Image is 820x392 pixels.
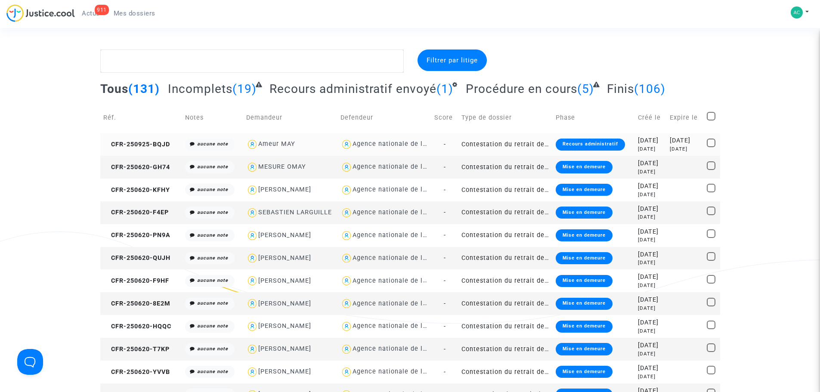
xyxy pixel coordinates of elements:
i: aucune note [197,164,228,170]
img: icon-user.svg [246,229,259,242]
div: Mise en demeure [556,229,613,241]
div: Agence nationale de l'habitat [353,300,447,307]
span: CFR-250620-YVVB [103,368,170,376]
span: CFR-250925-BQJD [103,141,170,148]
div: [PERSON_NAME] [258,368,311,375]
td: Contestation du retrait de [PERSON_NAME] par l'ANAH (mandataire) [458,338,553,361]
span: - [444,164,446,171]
span: CFR-250620-F9HF [103,277,169,284]
span: Finis [607,82,634,96]
img: icon-user.svg [246,184,259,196]
div: Agence nationale de l'habitat [353,209,447,216]
div: [PERSON_NAME] [258,345,311,352]
span: CFR-250620-KFHY [103,186,170,194]
td: Notes [182,102,243,133]
span: Recours administratif envoyé [269,82,436,96]
div: Agence nationale de l'habitat [353,140,447,148]
div: Agence nationale de l'habitat [353,163,447,170]
div: [DATE] [638,364,663,373]
span: Tous [100,82,128,96]
i: aucune note [197,232,228,238]
div: [DATE] [638,350,663,358]
img: icon-user.svg [246,207,259,219]
span: (1) [436,82,453,96]
td: Contestation du retrait de [PERSON_NAME] par l'ANAH (mandataire) [458,156,553,179]
div: [DATE] [638,145,663,153]
span: - [444,254,446,262]
img: 40d3cd1d0c5f4c8fe49dd6444489df2d [791,6,803,19]
div: [DATE] [638,182,663,191]
span: - [444,231,446,239]
i: aucune note [197,346,228,352]
div: [PERSON_NAME] [258,231,311,239]
td: Score [431,102,458,133]
div: SEBASTIEN LARGUILLE [258,209,332,216]
div: [DATE] [638,318,663,327]
i: aucune note [197,141,228,147]
div: [DATE] [638,327,663,335]
td: Contestation du retrait de [PERSON_NAME] par l'ANAH (mandataire) [458,247,553,270]
img: icon-user.svg [246,275,259,287]
i: aucune note [197,187,228,192]
span: CFR-250620-HQQC [103,323,171,330]
img: icon-user.svg [246,343,259,355]
img: icon-user.svg [246,297,259,310]
span: CFR-250620-PN9A [103,231,170,239]
div: [PERSON_NAME] [258,277,311,284]
span: CFR-250620-F4EP [103,209,169,216]
td: Contestation du retrait de [PERSON_NAME] par l'ANAH (mandataire) [458,315,553,338]
span: - [444,209,446,216]
td: Phase [553,102,635,133]
div: Agence nationale de l'habitat [353,345,447,352]
span: - [444,368,446,376]
div: Mise en demeure [556,275,613,287]
span: CFR-250620-QUJH [103,254,170,262]
span: CFR-250620-T7KP [103,346,170,353]
img: icon-user.svg [340,320,353,333]
div: Agence nationale de l'habitat [353,231,447,239]
div: [DATE] [638,191,663,198]
div: [DATE] [638,136,663,145]
img: icon-user.svg [340,161,353,173]
div: [DATE] [638,373,663,380]
i: aucune note [197,255,228,261]
span: (106) [634,82,665,96]
img: icon-user.svg [340,138,353,151]
div: [DATE] [638,204,663,214]
i: aucune note [197,369,228,374]
img: icon-user.svg [340,297,353,310]
td: Contestation du retrait de [PERSON_NAME] par l'ANAH (mandataire) [458,133,553,156]
i: aucune note [197,278,228,283]
td: Type de dossier [458,102,553,133]
div: Mise en demeure [556,184,613,196]
div: [PERSON_NAME] [258,300,311,307]
div: Recours administratif [556,139,625,151]
img: icon-user.svg [340,366,353,378]
div: Mise en demeure [556,161,613,173]
span: (5) [577,82,594,96]
img: icon-user.svg [340,343,353,355]
td: Contestation du retrait de [PERSON_NAME] par l'ANAH (mandataire) [458,201,553,224]
span: - [444,346,446,353]
div: Agence nationale de l'habitat [353,368,447,375]
td: Réf. [100,102,182,133]
div: [DATE] [638,213,663,221]
i: aucune note [197,210,228,215]
a: 911Actus [75,7,107,20]
div: Mise en demeure [556,252,613,264]
a: Mes dossiers [107,7,162,20]
div: [DATE] [638,227,663,237]
span: Filtrer par litige [427,56,478,64]
div: Mise en demeure [556,343,613,355]
img: icon-user.svg [340,184,353,196]
span: Mes dossiers [114,9,155,17]
img: jc-logo.svg [6,4,75,22]
td: Expire le [667,102,704,133]
img: icon-user.svg [340,229,353,242]
img: icon-user.svg [246,138,259,151]
span: (19) [232,82,257,96]
div: [PERSON_NAME] [258,322,311,330]
div: Ameur MAY [258,140,295,148]
span: Incomplets [168,82,232,96]
div: [DATE] [638,236,663,244]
